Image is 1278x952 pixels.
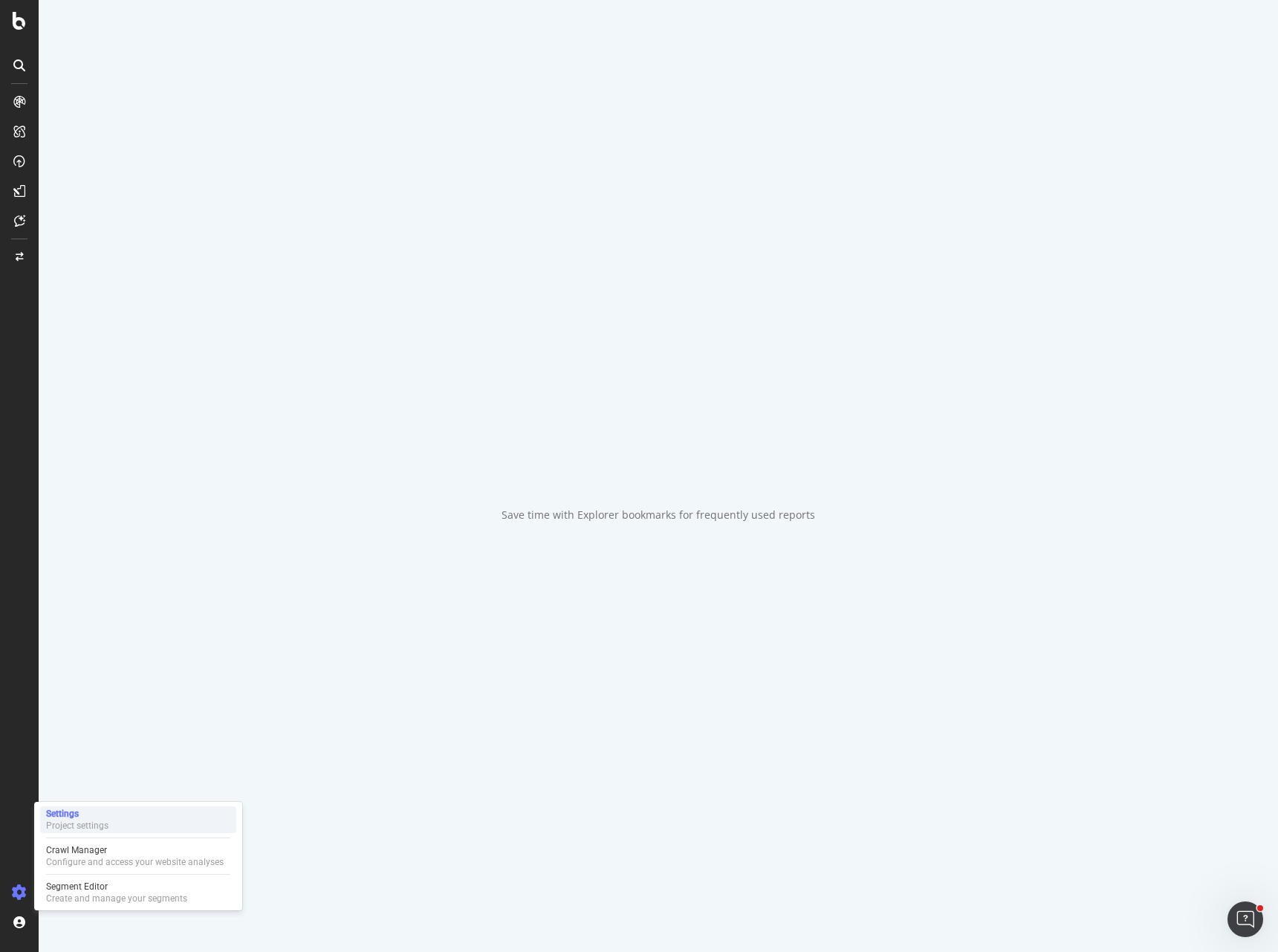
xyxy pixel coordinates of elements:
div: Segment Editor [46,881,187,893]
div: Project settings [46,820,108,832]
a: Crawl ManagerConfigure and access your website analyses [40,843,236,870]
div: Configure and access your website analyses [46,856,224,868]
div: Crawl Manager [46,844,224,856]
div: animation [605,430,712,484]
div: Create and manage your segments [46,893,187,904]
iframe: Intercom live chat [1227,901,1263,937]
div: Save time with Explorer bookmarks for frequently used reports [502,508,815,522]
a: Segment EditorCreate and manage your segments [40,879,236,906]
div: Settings [46,808,108,820]
a: SettingsProject settings [40,806,236,833]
